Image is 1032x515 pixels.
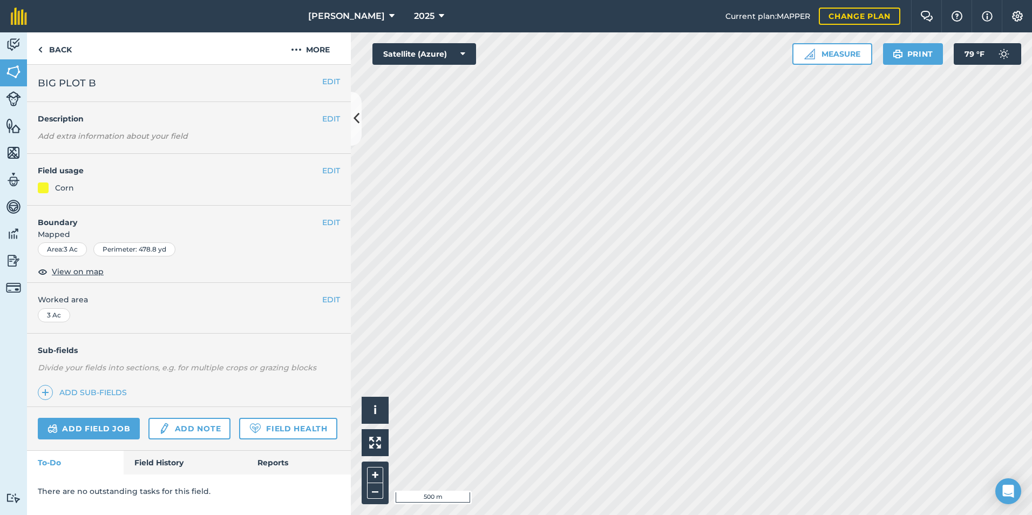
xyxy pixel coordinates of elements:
img: Four arrows, one pointing top left, one top right, one bottom right and the last bottom left [369,437,381,449]
img: svg+xml;base64,PD94bWwgdmVyc2lvbj0iMS4wIiBlbmNvZGluZz0idXRmLTgiPz4KPCEtLSBHZW5lcmF0b3I6IEFkb2JlIE... [158,422,170,435]
h4: Boundary [27,206,322,228]
div: Perimeter : 478.8 yd [93,242,175,256]
button: Satellite (Azure) [372,43,476,65]
button: EDIT [322,165,340,177]
a: To-Do [27,451,124,475]
img: svg+xml;base64,PHN2ZyB4bWxucz0iaHR0cDovL3d3dy53My5vcmcvMjAwMC9zdmciIHdpZHRoPSI1NiIgaGVpZ2h0PSI2MC... [6,64,21,80]
h4: Field usage [38,165,322,177]
img: Two speech bubbles overlapping with the left bubble in the forefront [920,11,933,22]
button: EDIT [322,76,340,87]
span: [PERSON_NAME] [308,10,385,23]
span: View on map [52,266,104,277]
img: svg+xml;base64,PHN2ZyB4bWxucz0iaHR0cDovL3d3dy53My5vcmcvMjAwMC9zdmciIHdpZHRoPSI1NiIgaGVpZ2h0PSI2MC... [6,145,21,161]
div: 3 Ac [38,308,70,322]
p: There are no outstanding tasks for this field. [38,485,340,497]
button: Measure [792,43,872,65]
button: + [367,467,383,483]
span: Worked area [38,294,340,306]
button: i [362,397,389,424]
span: BIG PLOT B [38,76,96,91]
button: EDIT [322,113,340,125]
img: svg+xml;base64,PHN2ZyB4bWxucz0iaHR0cDovL3d3dy53My5vcmcvMjAwMC9zdmciIHdpZHRoPSIxNyIgaGVpZ2h0PSIxNy... [982,10,993,23]
img: fieldmargin Logo [11,8,27,25]
img: svg+xml;base64,PHN2ZyB4bWxucz0iaHR0cDovL3d3dy53My5vcmcvMjAwMC9zdmciIHdpZHRoPSI5IiBoZWlnaHQ9IjI0Ii... [38,43,43,56]
span: 2025 [414,10,434,23]
img: svg+xml;base64,PHN2ZyB4bWxucz0iaHR0cDovL3d3dy53My5vcmcvMjAwMC9zdmciIHdpZHRoPSIxNCIgaGVpZ2h0PSIyNC... [42,386,49,399]
a: Field History [124,451,246,475]
img: svg+xml;base64,PD94bWwgdmVyc2lvbj0iMS4wIiBlbmNvZGluZz0idXRmLTgiPz4KPCEtLSBHZW5lcmF0b3I6IEFkb2JlIE... [47,422,58,435]
div: Area : 3 Ac [38,242,87,256]
h4: Sub-fields [27,344,351,356]
button: 79 °F [954,43,1021,65]
button: Print [883,43,943,65]
div: Corn [55,182,74,194]
span: 79 ° F [965,43,985,65]
img: svg+xml;base64,PD94bWwgdmVyc2lvbj0iMS4wIiBlbmNvZGluZz0idXRmLTgiPz4KPCEtLSBHZW5lcmF0b3I6IEFkb2JlIE... [6,172,21,188]
button: View on map [38,265,104,278]
button: EDIT [322,294,340,306]
img: svg+xml;base64,PD94bWwgdmVyc2lvbj0iMS4wIiBlbmNvZGluZz0idXRmLTgiPz4KPCEtLSBHZW5lcmF0b3I6IEFkb2JlIE... [993,43,1015,65]
span: Mapped [27,228,351,240]
a: Add field job [38,418,140,439]
em: Add extra information about your field [38,131,188,141]
span: i [374,403,377,417]
a: Reports [247,451,351,475]
h4: Description [38,113,340,125]
div: Open Intercom Messenger [995,478,1021,504]
img: svg+xml;base64,PD94bWwgdmVyc2lvbj0iMS4wIiBlbmNvZGluZz0idXRmLTgiPz4KPCEtLSBHZW5lcmF0b3I6IEFkb2JlIE... [6,280,21,295]
a: Add sub-fields [38,385,131,400]
img: A cog icon [1011,11,1024,22]
a: Add note [148,418,230,439]
em: Divide your fields into sections, e.g. for multiple crops or grazing blocks [38,363,316,372]
a: Change plan [819,8,900,25]
img: Ruler icon [804,49,815,59]
img: svg+xml;base64,PD94bWwgdmVyc2lvbj0iMS4wIiBlbmNvZGluZz0idXRmLTgiPz4KPCEtLSBHZW5lcmF0b3I6IEFkb2JlIE... [6,493,21,503]
a: Back [27,32,83,64]
img: svg+xml;base64,PHN2ZyB4bWxucz0iaHR0cDovL3d3dy53My5vcmcvMjAwMC9zdmciIHdpZHRoPSIxOCIgaGVpZ2h0PSIyNC... [38,265,47,278]
img: svg+xml;base64,PHN2ZyB4bWxucz0iaHR0cDovL3d3dy53My5vcmcvMjAwMC9zdmciIHdpZHRoPSIyMCIgaGVpZ2h0PSIyNC... [291,43,302,56]
button: EDIT [322,216,340,228]
img: svg+xml;base64,PD94bWwgdmVyc2lvbj0iMS4wIiBlbmNvZGluZz0idXRmLTgiPz4KPCEtLSBHZW5lcmF0b3I6IEFkb2JlIE... [6,199,21,215]
button: – [367,483,383,499]
button: More [270,32,351,64]
a: Field Health [239,418,337,439]
img: svg+xml;base64,PHN2ZyB4bWxucz0iaHR0cDovL3d3dy53My5vcmcvMjAwMC9zdmciIHdpZHRoPSI1NiIgaGVpZ2h0PSI2MC... [6,118,21,134]
img: A question mark icon [950,11,963,22]
img: svg+xml;base64,PD94bWwgdmVyc2lvbj0iMS4wIiBlbmNvZGluZz0idXRmLTgiPz4KPCEtLSBHZW5lcmF0b3I6IEFkb2JlIE... [6,253,21,269]
img: svg+xml;base64,PHN2ZyB4bWxucz0iaHR0cDovL3d3dy53My5vcmcvMjAwMC9zdmciIHdpZHRoPSIxOSIgaGVpZ2h0PSIyNC... [893,48,903,60]
span: Current plan : MAPPER [725,10,810,22]
img: svg+xml;base64,PD94bWwgdmVyc2lvbj0iMS4wIiBlbmNvZGluZz0idXRmLTgiPz4KPCEtLSBHZW5lcmF0b3I6IEFkb2JlIE... [6,226,21,242]
img: svg+xml;base64,PD94bWwgdmVyc2lvbj0iMS4wIiBlbmNvZGluZz0idXRmLTgiPz4KPCEtLSBHZW5lcmF0b3I6IEFkb2JlIE... [6,91,21,106]
img: svg+xml;base64,PD94bWwgdmVyc2lvbj0iMS4wIiBlbmNvZGluZz0idXRmLTgiPz4KPCEtLSBHZW5lcmF0b3I6IEFkb2JlIE... [6,37,21,53]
